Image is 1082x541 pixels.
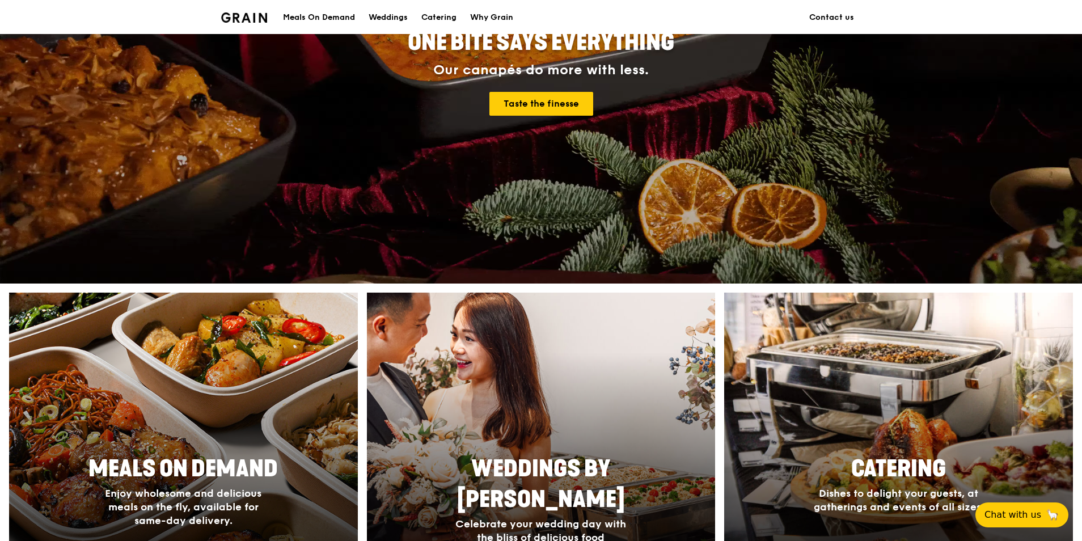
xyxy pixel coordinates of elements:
div: Our canapés do more with less. [337,62,745,78]
span: Weddings by [PERSON_NAME] [457,455,625,513]
div: Meals On Demand [283,1,355,35]
span: Meals On Demand [88,455,278,483]
div: Why Grain [470,1,513,35]
span: Dishes to delight your guests, at gatherings and events of all sizes. [814,487,984,513]
div: Weddings [369,1,408,35]
span: Enjoy wholesome and delicious meals on the fly, available for same-day delivery. [105,487,261,527]
a: Weddings [362,1,415,35]
span: ONE BITE SAYS EVERYTHING [408,29,674,56]
a: Taste the finesse [489,92,593,116]
div: Catering [421,1,457,35]
span: Chat with us [984,508,1041,522]
button: Chat with us🦙 [975,502,1068,527]
a: Catering [415,1,463,35]
a: Why Grain [463,1,520,35]
span: 🦙 [1046,508,1059,522]
a: Contact us [802,1,861,35]
img: Grain [221,12,267,23]
span: Catering [851,455,946,483]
